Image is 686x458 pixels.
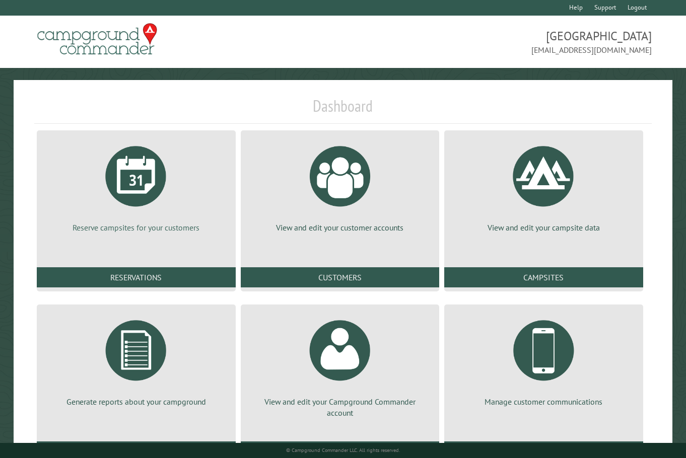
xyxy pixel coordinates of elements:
img: Campground Commander [34,20,160,59]
a: View and edit your customer accounts [253,138,428,233]
small: © Campground Commander LLC. All rights reserved. [286,447,400,453]
a: View and edit your campsite data [456,138,631,233]
a: Manage customer communications [456,313,631,407]
p: Reserve campsites for your customers [49,222,224,233]
h1: Dashboard [34,96,652,124]
p: View and edit your customer accounts [253,222,428,233]
a: Reserve campsites for your customers [49,138,224,233]
a: Customers [241,267,440,287]
span: [GEOGRAPHIC_DATA] [EMAIL_ADDRESS][DOMAIN_NAME] [343,28,652,56]
p: Manage customer communications [456,396,631,407]
p: Generate reports about your campground [49,396,224,407]
p: View and edit your Campground Commander account [253,396,428,419]
p: View and edit your campsite data [456,222,631,233]
a: View and edit your Campground Commander account [253,313,428,419]
a: Campsites [444,267,643,287]
a: Generate reports about your campground [49,313,224,407]
a: Reservations [37,267,236,287]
